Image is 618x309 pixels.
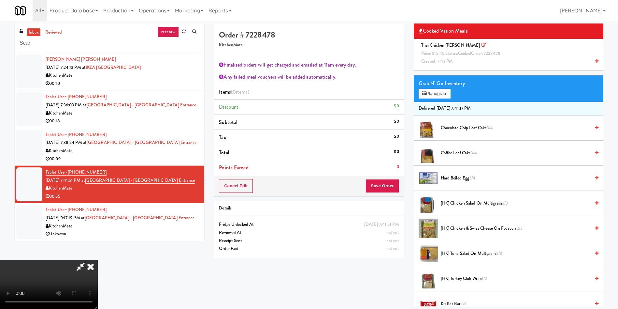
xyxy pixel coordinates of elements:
[219,31,399,39] h4: Order # 7228478
[482,275,487,282] span: 1/2
[441,275,590,283] span: [HK] Turkey Club Wrap
[46,102,86,108] span: [DATE] 7:36:03 PM at
[236,88,248,96] ng-pluralize: items
[46,64,86,70] span: [DATE] 7:24:13 PM at
[27,28,40,37] a: inbox
[441,149,590,157] span: Coffee Loaf Cake
[15,128,204,166] li: Tablet User· [PHONE_NUMBER][DATE] 7:38:24 PM at[GEOGRAPHIC_DATA] - [GEOGRAPHIC_DATA] EntranceKitc...
[394,148,399,156] div: $0
[46,184,199,193] div: KitchenMate
[438,149,598,157] div: Coffee Loaf Cake3/4
[219,179,253,193] button: Cancel Edit
[231,88,249,96] span: (0 )
[15,53,204,90] li: [PERSON_NAME] [PERSON_NAME][DATE] 7:24:13 PM atIKEA [GEOGRAPHIC_DATA]KitchenMate00:10
[441,124,590,132] span: Chocolate Chip Loaf Cake
[419,41,598,66] div: Thai Chicken [PERSON_NAME] Price: $12.45 Status:cookedOrder: 7228478Created: 7:43 PM
[496,250,502,256] span: 2/3
[394,132,399,141] div: $0
[441,199,590,208] span: [HK] Chicken Salad on Multigrain
[471,150,477,156] span: 3/4
[438,250,598,258] div: [HK] Tuna Salad on Multigrain2/3
[438,124,598,132] div: Chocolate Chip Loaf Cake3/4
[46,109,199,117] div: KitchenMate
[460,301,467,307] span: 4/5
[85,215,195,221] a: [GEOGRAPHIC_DATA] - [GEOGRAPHIC_DATA] Entrance
[46,215,85,221] span: [DATE] 9:17:19 PM at
[219,237,399,245] div: Receipt Sent
[219,149,229,156] span: Total
[15,166,204,203] li: Tablet User· [PHONE_NUMBER][DATE] 7:41:51 PM at[GEOGRAPHIC_DATA] - [GEOGRAPHIC_DATA] EntranceKitc...
[46,131,107,138] a: Tablet User· [PHONE_NUMBER]
[219,43,399,48] h5: KitchenMate
[438,224,598,233] div: [HK] Chicken & Swiss Cheese On Focaccia2/3
[86,64,141,70] a: IKEA [GEOGRAPHIC_DATA]
[219,72,399,82] div: Any failed meal vouchers will be added automatically.
[85,177,195,184] a: [GEOGRAPHIC_DATA] - [GEOGRAPHIC_DATA] Entrance
[419,42,505,64] span: Thai Chicken [PERSON_NAME]
[438,275,598,283] div: [HK] Turkey Club Wrap1/2
[219,221,399,229] div: Fridge Unlocked At
[469,175,475,181] span: 3/4
[438,300,598,308] div: Kit Kat Bar4/5
[46,139,87,146] span: [DATE] 7:38:24 PM at
[46,207,107,213] a: Tablet User· [PHONE_NUMBER]
[15,5,26,16] img: Micromart
[46,80,199,88] div: 00:10
[46,117,199,125] div: 00:18
[438,199,598,208] div: [HK] Chicken Salad on Multigrain3/3
[386,238,399,244] span: not yet
[66,207,107,213] span: · [PHONE_NUMBER]
[46,71,199,80] div: KitchenMate
[87,139,197,146] a: [GEOGRAPHIC_DATA] - [GEOGRAPHIC_DATA] Entrance
[414,102,603,116] li: Delivered [DATE] 7:41:17 PM
[219,118,237,126] span: Subtotal
[364,221,399,229] div: [DATE] 7:41:51 PM
[46,155,199,163] div: 00:09
[441,300,590,308] span: Kit Kat Bar
[517,225,523,231] span: 2/3
[44,28,64,37] a: reviewed
[366,179,399,193] button: Save Order
[386,245,399,252] span: not yet
[219,164,248,171] span: Points Earned
[396,163,399,171] div: 0
[219,204,399,212] div: Details
[502,200,508,206] span: 3/3
[419,26,468,36] span: Cooked Vision Meals
[441,224,590,233] span: [HK] Chicken & Swiss Cheese On Focaccia
[394,102,399,110] div: $0
[46,177,85,183] span: [DATE] 7:41:51 PM at
[219,245,399,253] div: Order Paid
[419,79,598,88] div: Grab N' Go Inventory
[46,222,199,230] div: KitchenMate
[441,174,590,182] span: Hard Boiled Egg
[15,203,204,240] li: Tablet User· [PHONE_NUMBER][DATE] 9:17:19 PM at[GEOGRAPHIC_DATA] - [GEOGRAPHIC_DATA] EntranceKitc...
[219,88,249,96] span: Items
[20,37,199,49] input: Search vision orders
[66,169,107,175] span: · [PHONE_NUMBER]
[419,89,451,99] button: Planogram
[46,56,116,62] a: [PERSON_NAME] [PERSON_NAME]
[46,94,107,100] a: Tablet User· [PHONE_NUMBER]
[46,147,199,155] div: KitchenMate
[438,174,598,182] div: Hard Boiled Egg3/4
[66,94,107,100] span: · [PHONE_NUMBER]
[219,229,399,237] div: Reviewed At
[46,230,199,238] div: Unknown
[386,229,399,236] span: not yet
[421,50,500,56] span: Price: $12.45 Status: Order: 7228478
[158,27,179,37] a: recent
[219,133,226,141] span: Tax
[46,193,199,201] div: 00:55
[421,58,453,64] span: Created: 7:43 PM
[219,60,399,70] div: Finalized orders will get charged and emailed at 11am every day.
[458,50,471,56] span: cooked
[394,117,399,126] div: $0
[66,131,107,138] span: · [PHONE_NUMBER]
[46,169,107,176] a: Tablet User· [PHONE_NUMBER]
[487,125,493,131] span: 3/4
[441,250,590,258] span: [HK] Tuna Salad on Multigrain
[15,90,204,128] li: Tablet User· [PHONE_NUMBER][DATE] 7:36:03 PM at[GEOGRAPHIC_DATA] - [GEOGRAPHIC_DATA] EntranceKitc...
[86,102,196,108] a: [GEOGRAPHIC_DATA] - [GEOGRAPHIC_DATA] Entrance
[219,103,238,111] span: Discount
